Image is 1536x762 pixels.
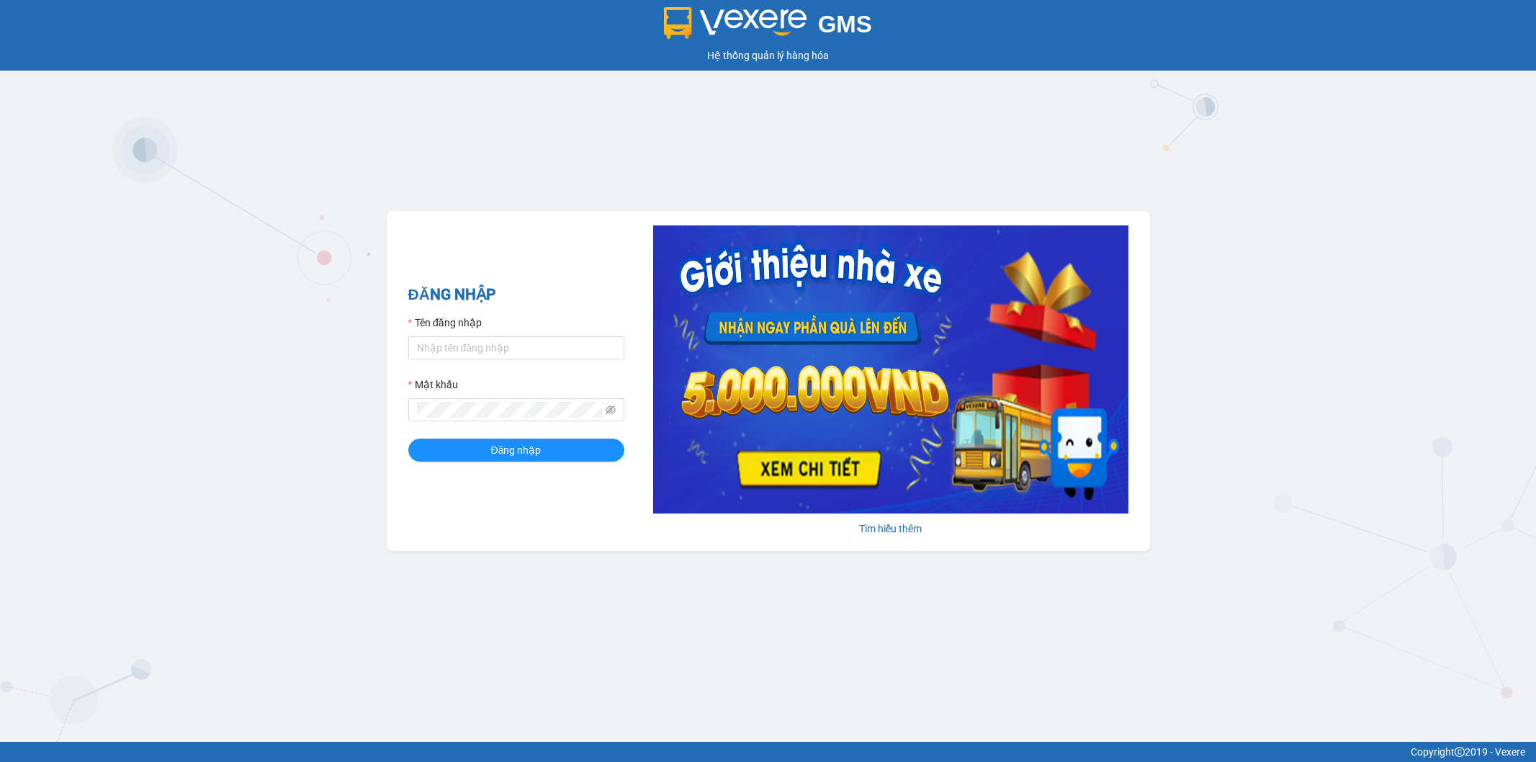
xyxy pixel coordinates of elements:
[4,48,1532,63] div: Hệ thống quản lý hàng hóa
[653,225,1128,514] img: banner-0
[408,336,624,359] input: Tên đăng nhập
[417,402,603,418] input: Mật khẩu
[818,11,872,37] span: GMS
[653,521,1128,537] div: Tìm hiểu thêm
[408,283,624,307] h2: ĐĂNG NHẬP
[408,439,624,462] button: Đăng nhập
[606,405,616,415] span: eye-invisible
[664,22,872,33] a: GMS
[408,315,482,331] label: Tên đăng nhập
[1455,747,1465,757] span: copyright
[664,7,807,39] img: logo 2
[491,442,542,458] span: Đăng nhập
[408,377,458,393] label: Mật khẩu
[11,744,1525,760] div: Copyright 2019 - Vexere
